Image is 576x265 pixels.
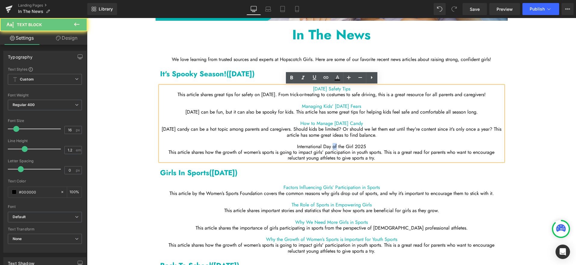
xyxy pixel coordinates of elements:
a: Desktop [246,3,261,15]
button: More [562,3,574,15]
p: We love learning from trusted sources and experts at Hopscotch Girls. Here are some of our favori... [73,38,416,44]
a: Mobile [290,3,304,15]
a: Factors Influencing Girls’ Participation in Sports [197,166,293,173]
span: ([DATE]) [122,149,150,160]
a: Tablet [275,3,290,15]
span: Preview [497,6,513,12]
p: [DATE] candy can be a hot topic among parents and caregivers. Should kids be limited? Or should w... [73,108,416,120]
span: Library [99,6,113,12]
a: [DATE] Safety Tips [226,67,263,74]
span: ([DATE]) [124,242,152,253]
p: This article shares how the growth of women’s sports is going to impact girls' participation in y... [73,131,416,143]
p: Girls In Sports [73,151,416,159]
div: Open Intercom Messenger [556,245,570,259]
p: This article shares the importance of girls participating in sports from the perspective of [DEMO... [73,207,416,213]
p: This article shares important stories and statistics that show how sports are beneficial for girl... [73,190,416,195]
a: Why We Need More Girls in Sports [208,201,281,208]
div: % [67,187,82,197]
div: Typography [8,51,33,59]
a: Landing Pages [18,3,87,8]
div: Font Size [8,119,82,123]
span: Publish [530,7,545,11]
a: Managing Kids' [DATE] Fears [215,85,274,92]
a: Preview [489,3,520,15]
a: Design [45,31,88,45]
div: Line Height [8,139,82,143]
span: ([DATE]) [139,50,168,61]
span: Text Block [17,22,42,27]
a: New Library [87,3,117,15]
a: Why the Growth of Women’s Sports is Important for Youth Sports [179,218,310,225]
p: This article shares how the growth of women’s sports is going to impact girls' participation in y... [73,224,416,236]
a: How to Manage [DATE] Candy [213,102,276,109]
i: Default [13,215,26,220]
p: International Day of the Girl 2025 [73,126,416,131]
p: This article by the Women’s Sports Foundation covers the common reasons why girls drop out of spo... [73,172,416,178]
input: Color [19,189,57,195]
div: Font Weight [8,93,82,97]
b: Custom [20,77,34,82]
b: None [13,236,22,241]
div: Text Styles [8,67,82,72]
p: Back To School [73,243,416,252]
span: In The News [18,9,43,14]
p: It's Spooky Season! [73,52,416,60]
h1: In The News [69,9,421,25]
button: Publish [522,3,559,15]
div: Letter Spacing [8,159,82,163]
b: Regular 400 [13,102,35,107]
a: Laptop [261,3,275,15]
button: Redo [448,3,460,15]
span: px [76,168,81,172]
div: Text Color [8,179,82,183]
span: Save [470,6,480,12]
a: The Role of Sports in Empowering Girls [205,183,285,190]
button: Undo [434,3,446,15]
div: Text Transform [8,227,82,231]
span: em [76,148,81,152]
span: This article shares great tips for safety on [DATE]. From trick-or-treating to costumes to safe d... [91,73,399,80]
span: px [76,128,81,132]
p: [DATE] can be fun, but it can also be spooky for kids. This article has some great tips for helpi... [73,91,416,97]
div: Font [8,205,82,209]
